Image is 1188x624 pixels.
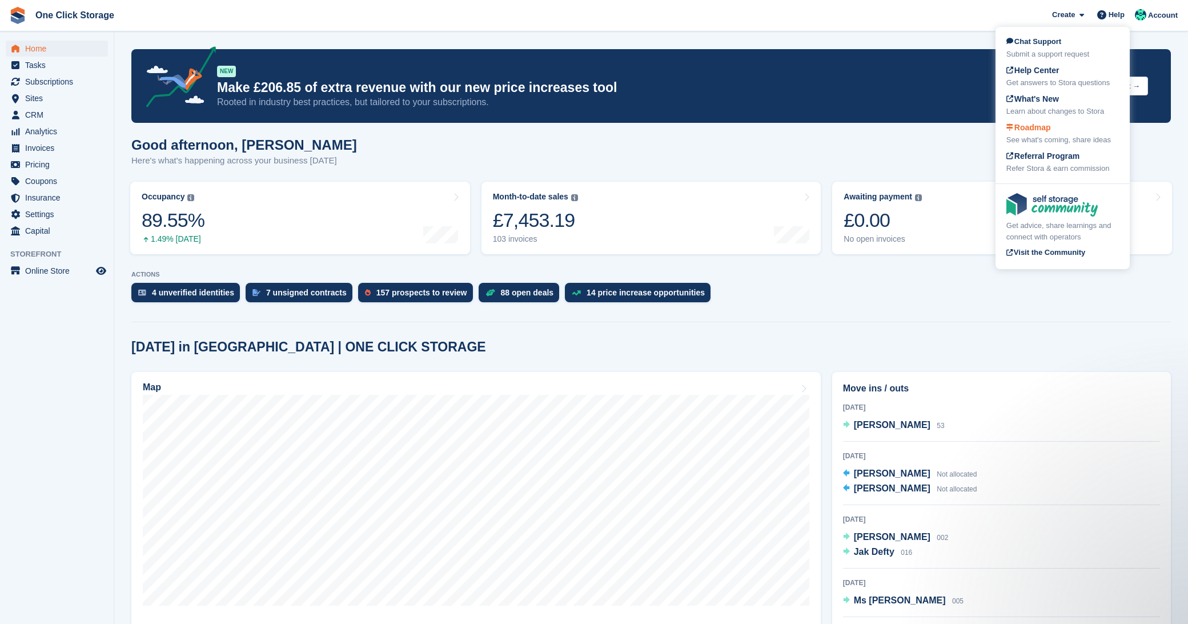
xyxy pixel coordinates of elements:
div: 14 price increase opportunities [587,288,705,297]
a: menu [6,107,108,123]
a: What's New Learn about changes to Stora [1006,93,1119,117]
a: menu [6,206,108,222]
div: [DATE] [843,451,1160,461]
img: deal-1b604bf984904fb50ccaf53a9ad4b4a5d6e5aea283cecdc64d6e3604feb123c2.svg [485,289,495,297]
a: menu [6,74,108,90]
span: 016 [901,549,912,557]
span: Invoices [25,140,94,156]
div: Refer Stora & earn commission [1006,163,1119,174]
span: 002 [937,534,948,542]
span: 005 [952,597,964,605]
span: Not allocated [937,470,977,478]
span: [PERSON_NAME] [854,483,930,493]
div: Get advice, share learnings and connect with operators [1006,220,1119,242]
div: £7,453.19 [493,209,578,232]
span: Online Store [25,263,94,279]
p: Here's what's happening across your business [DATE] [131,154,357,167]
img: stora-icon-8386f47178a22dfd0bd8f6a31ec36ba5ce8667c1dd55bd0f319d3a0aa187defe.svg [9,7,26,24]
a: menu [6,90,108,106]
span: Coupons [25,173,94,189]
span: Chat Support [1006,37,1061,46]
div: 89.55% [142,209,204,232]
img: prospect-51fa495bee0391a8d652442698ab0144808aea92771e9ea1ae160a38d050c398.svg [365,289,371,296]
div: 1.49% [DATE] [142,234,204,244]
div: £0.00 [844,209,922,232]
span: Insurance [25,190,94,206]
p: Make £206.85 of extra revenue with our new price increases tool [217,79,1071,96]
a: menu [6,57,108,73]
div: 4 unverified identities [152,288,234,297]
div: 88 open deals [501,288,554,297]
span: Tasks [25,57,94,73]
a: Help Center Get answers to Stora questions [1006,65,1119,89]
div: Occupancy [142,192,184,202]
img: price_increase_opportunities-93ffe204e8149a01c8c9dc8f82e8f89637d9d84a8eef4429ea346261dce0b2c0.svg [572,290,581,295]
span: Capital [25,223,94,239]
a: Roadmap See what's coming, share ideas [1006,122,1119,146]
div: 157 prospects to review [376,288,467,297]
span: Storefront [10,249,114,260]
a: Preview store [94,264,108,278]
span: Roadmap [1006,123,1051,132]
a: Occupancy 89.55% 1.49% [DATE] [130,182,470,254]
a: menu [6,173,108,189]
p: Rooted in industry best practices, but tailored to your subscriptions. [217,96,1071,109]
img: Katy Forster [1135,9,1146,21]
img: verify_identity-adf6edd0f0f0b5bbfe63781bf79b02c33cf7c696d77639b501bdc392416b5a36.svg [138,289,146,296]
div: 103 invoices [493,234,578,244]
a: [PERSON_NAME] Not allocated [843,482,977,497]
span: What's New [1006,94,1059,103]
a: menu [6,41,108,57]
img: price-adjustments-announcement-icon-8257ccfd72463d97f412b2fc003d46551f7dbcb40ab6d574587a9cd5c0d94... [137,46,216,111]
h2: Map [143,382,161,393]
a: [PERSON_NAME] Not allocated [843,467,977,482]
a: menu [6,123,108,139]
div: NEW [217,66,236,77]
a: Jak Defty 016 [843,545,913,560]
a: menu [6,190,108,206]
a: menu [6,157,108,173]
div: [DATE] [843,402,1160,413]
span: Help [1109,9,1125,21]
div: [DATE] [843,514,1160,525]
div: Submit a support request [1006,49,1119,60]
span: [PERSON_NAME] [854,469,930,478]
a: 14 price increase opportunities [565,283,716,308]
div: Month-to-date sales [493,192,568,202]
img: icon-info-grey-7440780725fd019a000dd9b08b2336e03edf1995a4989e88bcd33f0948082b44.svg [187,194,194,201]
span: Help Center [1006,66,1059,75]
a: Referral Program Refer Stora & earn commission [1006,150,1119,174]
span: Not allocated [937,485,977,493]
p: ACTIONS [131,271,1171,278]
div: No open invoices [844,234,922,244]
a: Ms [PERSON_NAME] 005 [843,594,964,609]
a: [PERSON_NAME] 53 [843,418,945,433]
img: icon-info-grey-7440780725fd019a000dd9b08b2336e03edf1995a4989e88bcd33f0948082b44.svg [571,194,578,201]
div: Learn about changes to Stora [1006,106,1119,117]
span: CRM [25,107,94,123]
a: [PERSON_NAME] 002 [843,530,949,545]
span: Home [25,41,94,57]
h1: Good afternoon, [PERSON_NAME] [131,137,357,153]
a: menu [6,223,108,239]
span: Account [1148,10,1178,21]
a: Month-to-date sales £7,453.19 103 invoices [481,182,821,254]
h2: Move ins / outs [843,382,1160,395]
span: Sites [25,90,94,106]
span: 53 [937,422,944,430]
span: Analytics [25,123,94,139]
a: menu [6,140,108,156]
div: See what's coming, share ideas [1006,134,1119,146]
a: One Click Storage [31,6,119,25]
span: Subscriptions [25,74,94,90]
div: Get answers to Stora questions [1006,77,1119,89]
a: 4 unverified identities [131,283,246,308]
span: Ms [PERSON_NAME] [854,595,946,605]
span: Create [1052,9,1075,21]
div: 7 unsigned contracts [266,288,347,297]
span: [PERSON_NAME] [854,420,930,430]
a: Awaiting payment £0.00 No open invoices [832,182,1172,254]
span: Pricing [25,157,94,173]
span: Settings [25,206,94,222]
span: [PERSON_NAME] [854,532,930,542]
